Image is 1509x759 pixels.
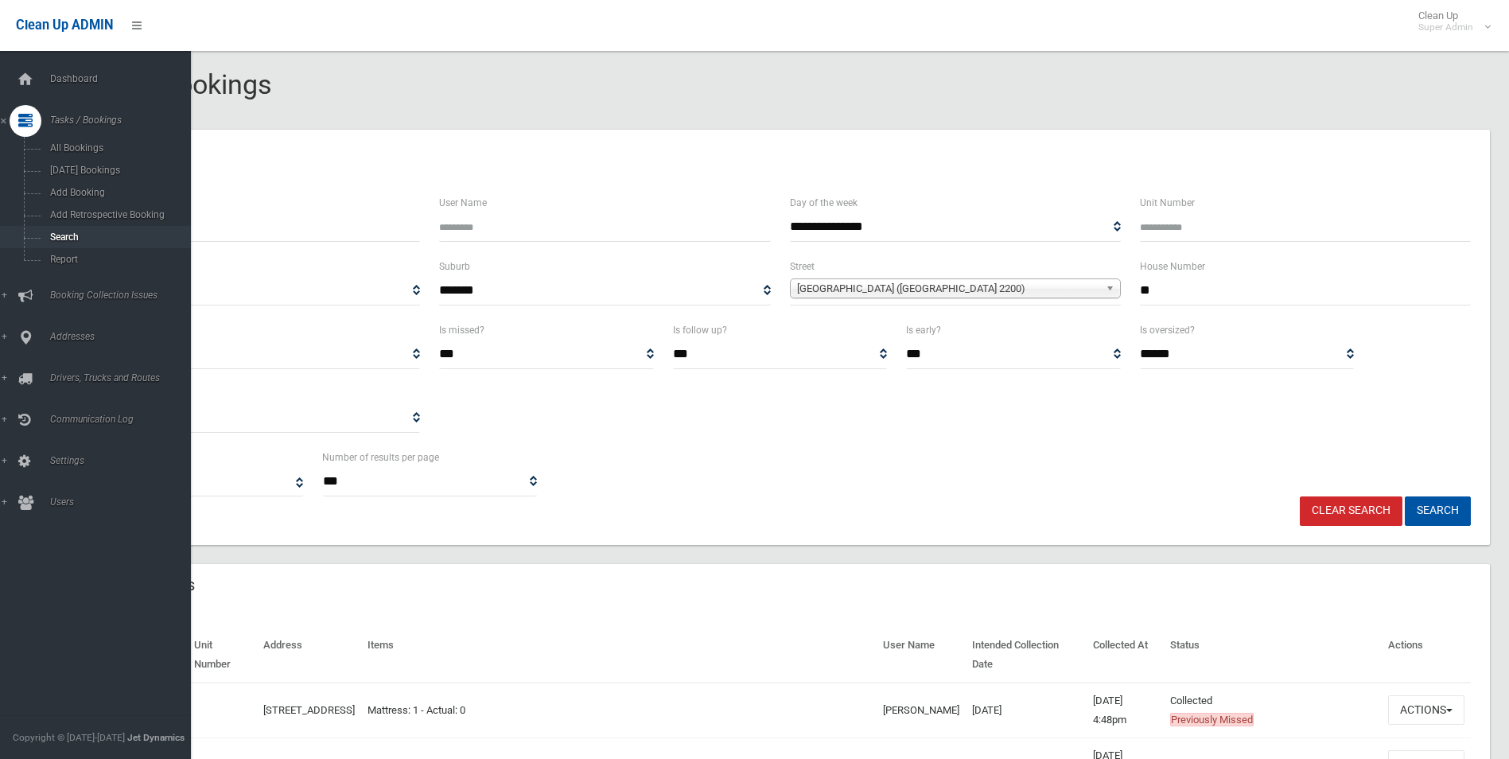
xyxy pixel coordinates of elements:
[45,414,203,425] span: Communication Log
[45,290,203,301] span: Booking Collection Issues
[1388,695,1464,725] button: Actions
[45,232,189,243] span: Search
[790,194,858,212] label: Day of the week
[45,73,203,84] span: Dashboard
[257,628,361,683] th: Address
[1164,628,1382,683] th: Status
[439,194,487,212] label: User Name
[966,628,1087,683] th: Intended Collection Date
[45,115,203,126] span: Tasks / Bookings
[439,258,470,275] label: Suburb
[45,165,189,176] span: [DATE] Bookings
[790,258,815,275] label: Street
[1140,321,1195,339] label: Is oversized?
[45,331,203,342] span: Addresses
[673,321,727,339] label: Is follow up?
[45,142,189,154] span: All Bookings
[797,279,1099,298] span: [GEOGRAPHIC_DATA] ([GEOGRAPHIC_DATA] 2200)
[1418,21,1473,33] small: Super Admin
[361,628,877,683] th: Items
[1405,496,1471,526] button: Search
[1140,258,1205,275] label: House Number
[127,732,185,743] strong: Jet Dynamics
[361,683,877,738] td: Mattress: 1 - Actual: 0
[1410,10,1489,33] span: Clean Up
[13,732,125,743] span: Copyright © [DATE]-[DATE]
[877,628,966,683] th: User Name
[188,628,257,683] th: Unit Number
[1164,683,1382,738] td: Collected
[45,187,189,198] span: Add Booking
[322,449,439,466] label: Number of results per page
[263,704,355,716] a: [STREET_ADDRESS]
[45,209,189,220] span: Add Retrospective Booking
[966,683,1087,738] td: [DATE]
[1170,713,1254,726] span: Previously Missed
[1087,683,1164,738] td: [DATE] 4:48pm
[906,321,941,339] label: Is early?
[1140,194,1195,212] label: Unit Number
[1300,496,1402,526] a: Clear Search
[439,321,484,339] label: Is missed?
[45,372,203,383] span: Drivers, Trucks and Routes
[1382,628,1471,683] th: Actions
[877,683,966,738] td: [PERSON_NAME]
[1087,628,1164,683] th: Collected At
[16,18,113,33] span: Clean Up ADMIN
[45,496,203,508] span: Users
[45,455,203,466] span: Settings
[45,254,189,265] span: Report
